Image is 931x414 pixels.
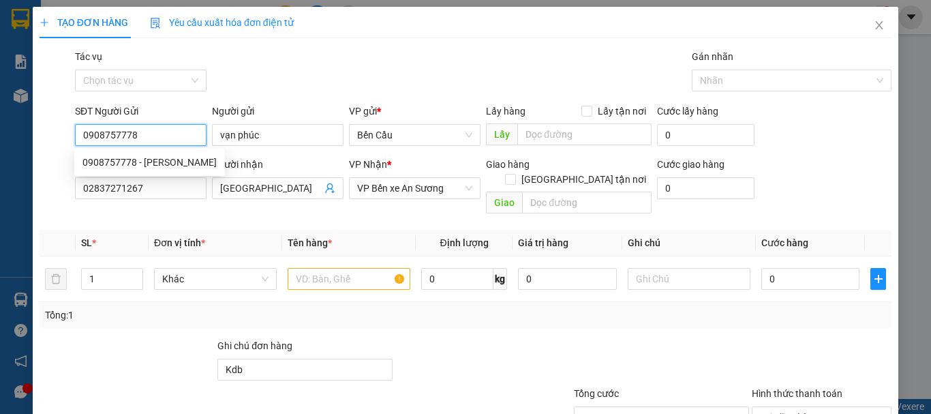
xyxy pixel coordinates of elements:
input: 0 [518,268,616,290]
span: kg [493,268,507,290]
input: Dọc đường [522,192,652,213]
span: Đơn vị tính [154,237,205,248]
span: Bến Cầu [357,125,472,145]
span: close [874,20,885,31]
span: Yêu cầu xuất hóa đơn điện tử [150,17,294,28]
span: VP Bến xe An Sương [357,178,472,198]
span: plus [871,273,885,284]
span: Tổng cước [574,388,619,399]
div: VP gửi [349,104,480,119]
label: Cước lấy hàng [657,106,718,117]
button: Close [860,7,898,45]
input: Cước lấy hàng [657,124,754,146]
span: plus [40,18,49,27]
label: Tác vụ [75,51,102,62]
input: Ghi Chú [628,268,750,290]
span: user-add [324,183,335,194]
div: Người gửi [212,104,344,119]
span: Cước hàng [761,237,808,248]
div: Người nhận [212,157,344,172]
div: 0908757778 - vạn phúc [74,151,225,173]
span: Giao [486,192,522,213]
button: delete [45,268,67,290]
label: Ghi chú đơn hàng [217,340,292,351]
span: Giá trị hàng [518,237,568,248]
div: SĐT Người Gửi [75,104,207,119]
span: Định lượng [440,237,488,248]
span: TẠO ĐƠN HÀNG [40,17,128,28]
span: Lấy [486,123,517,145]
label: Hình thức thanh toán [752,388,842,399]
span: Giao hàng [486,159,530,170]
input: Ghi chú đơn hàng [217,359,393,381]
input: Dọc đường [517,123,652,145]
span: SL [81,237,92,248]
span: Tên hàng [288,237,332,248]
div: 0908757778 - [PERSON_NAME] [82,155,217,170]
input: VD: Bàn, Ghế [288,268,410,290]
input: Cước giao hàng [657,177,754,199]
span: Khác [162,269,269,289]
button: plus [870,268,886,290]
span: Lấy hàng [486,106,525,117]
span: VP Nhận [349,159,387,170]
img: icon [150,18,161,29]
th: Ghi chú [622,230,756,256]
span: Lấy tận nơi [592,104,652,119]
span: [GEOGRAPHIC_DATA] tận nơi [516,172,652,187]
label: Cước giao hàng [657,159,724,170]
label: Gán nhãn [692,51,733,62]
div: Tổng: 1 [45,308,361,323]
